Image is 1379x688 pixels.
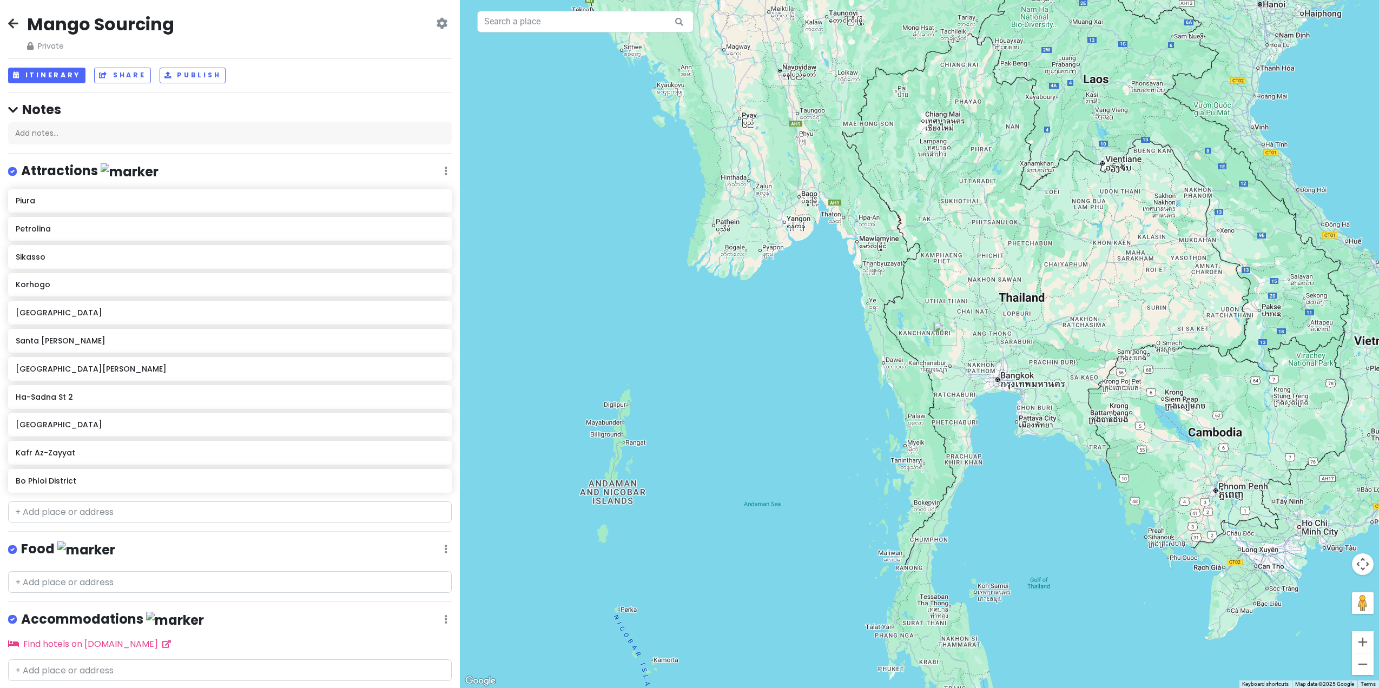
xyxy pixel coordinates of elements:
h6: Sikasso [16,252,444,262]
button: Zoom in [1352,631,1374,653]
button: Drag Pegman onto the map to open Street View [1352,592,1374,614]
h6: Petrolina [16,224,444,234]
img: marker [101,163,159,180]
a: Open this area in Google Maps (opens a new window) [463,674,498,688]
span: Private [27,40,174,52]
button: Itinerary [8,68,85,83]
h6: Santa [PERSON_NAME] [16,336,444,346]
h6: Bo Phloi District [16,476,444,486]
h6: Ha-Sadna St 2 [16,392,444,402]
h4: Attractions [21,162,159,180]
button: Share [94,68,150,83]
h4: Food [21,540,115,558]
input: + Add place or address [8,571,452,593]
span: Map data ©2025 Google [1295,681,1354,687]
img: Google [463,674,498,688]
input: + Add place or address [8,659,452,681]
button: Zoom out [1352,653,1374,675]
h2: Mango Sourcing [27,13,174,36]
a: Find hotels on [DOMAIN_NAME] [8,638,171,650]
h6: Piura [16,196,444,206]
img: marker [57,541,115,558]
div: Add notes... [8,122,452,145]
div: Bo Phloi District [929,317,961,350]
h6: [GEOGRAPHIC_DATA] [16,308,444,317]
button: Map camera controls [1352,553,1374,575]
input: Search a place [477,11,694,32]
button: Keyboard shortcuts [1242,680,1289,688]
button: Publish [160,68,226,83]
h4: Notes [8,101,452,118]
input: + Add place or address [8,501,452,523]
img: marker [146,612,204,629]
a: Terms (opens in new tab) [1361,681,1376,687]
h6: Korhogo [16,280,444,289]
h6: [GEOGRAPHIC_DATA][PERSON_NAME] [16,364,444,374]
h4: Accommodations [21,611,204,629]
h6: [GEOGRAPHIC_DATA] [16,420,444,429]
h6: Kafr Az-Zayyat [16,448,444,458]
